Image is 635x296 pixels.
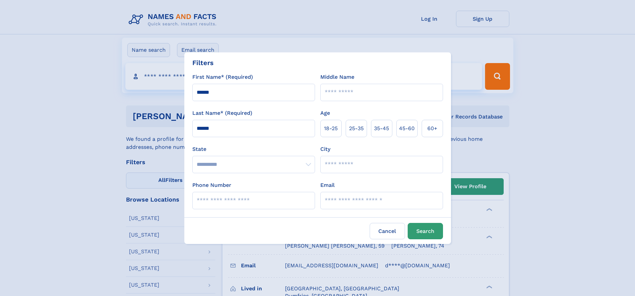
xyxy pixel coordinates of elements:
label: First Name* (Required) [192,73,253,81]
span: 45‑60 [399,124,415,132]
label: Email [320,181,335,189]
label: Cancel [370,223,405,239]
span: 35‑45 [374,124,389,132]
label: Age [320,109,330,117]
label: Phone Number [192,181,231,189]
label: State [192,145,315,153]
label: City [320,145,330,153]
span: 60+ [427,124,437,132]
label: Middle Name [320,73,354,81]
label: Last Name* (Required) [192,109,252,117]
span: 18‑25 [324,124,338,132]
div: Filters [192,58,214,68]
span: 25‑35 [349,124,364,132]
button: Search [408,223,443,239]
